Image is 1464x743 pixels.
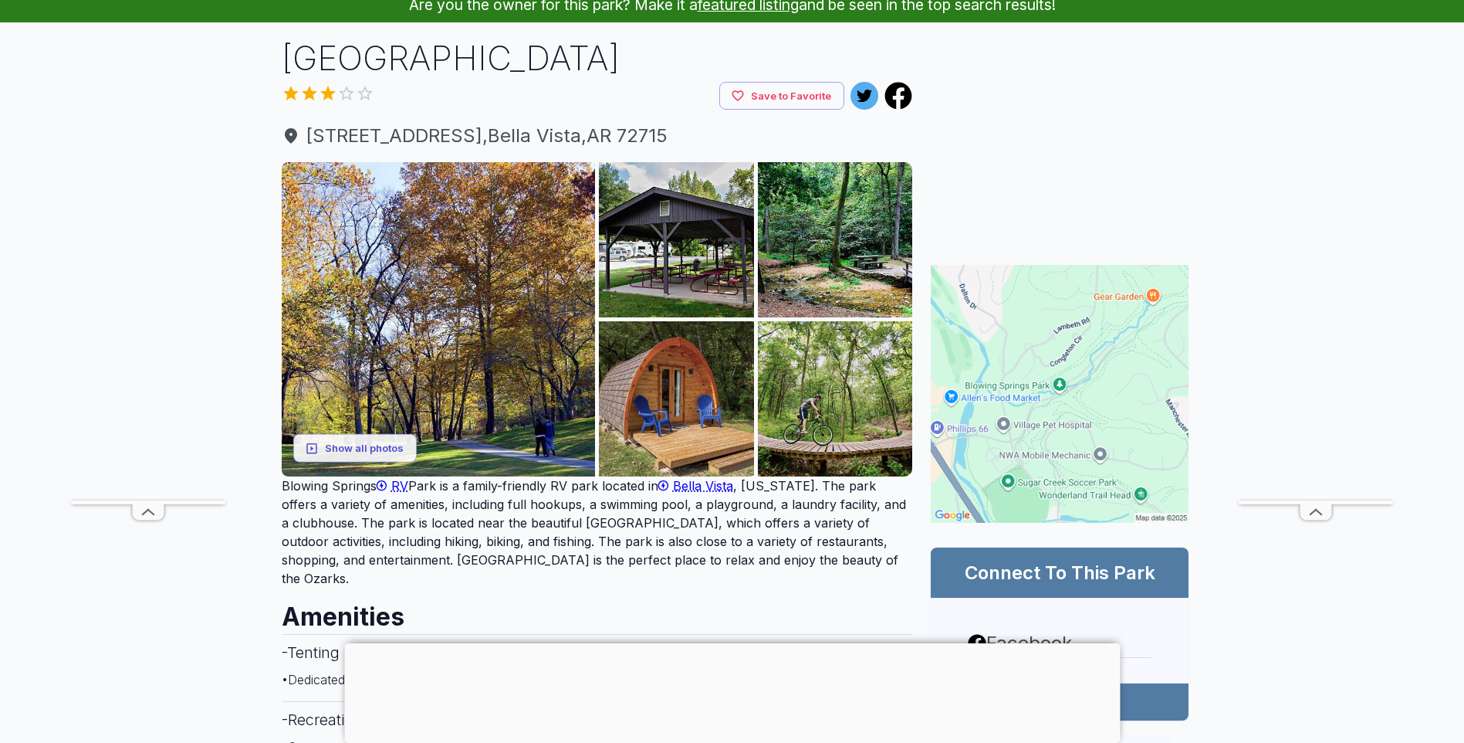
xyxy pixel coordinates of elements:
span: • Dedicated Tenting Area [282,672,419,687]
img: pho_201301143_05.jpg [758,321,913,477]
img: pho_201301143_03.jpg [758,162,913,317]
h3: - Tenting [282,634,913,670]
h3: - Recreational Facilities [282,701,913,738]
iframe: Advertisement [1239,37,1393,500]
a: RV [377,478,408,494]
img: Map for Blowing Springs RV Park [931,265,1188,523]
img: pho_201301143_02.jpg [599,162,754,317]
a: Bella Vista [658,478,733,494]
span: Bella Vista [673,478,733,494]
img: pho_201301143_01.jpg [282,162,596,477]
p: Blowing Springs Park is a family-friendly RV park located in , [US_STATE]. The park offers a vari... [282,477,913,588]
h2: Amenities [282,588,913,634]
iframe: Advertisement [344,643,1120,739]
button: Save to Favorite [719,82,844,110]
button: Show all photos [293,434,417,463]
h1: [GEOGRAPHIC_DATA] [282,35,913,82]
a: Facebook [968,629,1151,657]
span: [STREET_ADDRESS] , Bella Vista , AR 72715 [282,122,913,150]
iframe: Advertisement [931,35,1188,228]
span: RV [391,478,408,494]
h2: Connect To This Park [949,560,1170,585]
a: [STREET_ADDRESS],Bella Vista,AR 72715 [282,122,913,150]
img: pho_201301143_04.jpg [599,321,754,477]
iframe: Advertisement [71,37,225,500]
